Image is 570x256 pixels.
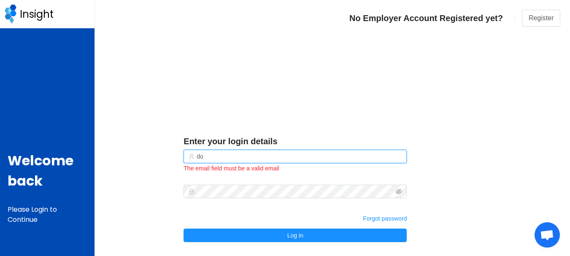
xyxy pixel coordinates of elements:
[184,164,407,173] div: The email field must be a valid email
[20,12,54,19] a: Insight
[20,7,54,21] span: Insight
[363,215,407,222] a: Forgot password
[535,222,560,248] a: Open chat
[522,10,561,27] button: Register
[396,189,402,194] i: icon: eye-invisible
[189,154,195,159] i: icon: user
[184,150,407,163] input: Email
[5,5,16,24] img: hi.8c5c6370.svg
[189,189,195,194] i: icon: lock
[349,11,508,25] span: No Employer Account Registered yet?
[184,229,407,242] button: Log in
[8,151,87,191] p: Welcome back
[8,205,87,225] p: Please Login to Continue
